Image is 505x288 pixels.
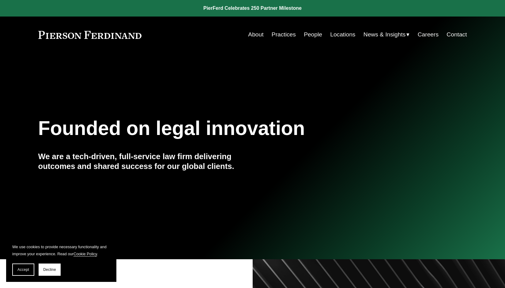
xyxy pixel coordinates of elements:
a: Contact [447,29,467,40]
section: Cookie banner [6,237,116,282]
a: About [248,29,263,40]
span: Accept [17,267,29,272]
a: Careers [418,29,439,40]
span: Decline [43,267,56,272]
a: folder dropdown [364,29,410,40]
button: Accept [12,264,34,276]
a: Cookie Policy [73,252,97,256]
a: People [304,29,322,40]
a: Locations [330,29,355,40]
h1: Founded on legal innovation [38,117,396,140]
a: Practices [272,29,296,40]
p: We use cookies to provide necessary functionality and improve your experience. Read our . [12,243,110,257]
h4: We are a tech-driven, full-service law firm delivering outcomes and shared success for our global... [38,151,253,171]
button: Decline [39,264,61,276]
span: News & Insights [364,29,406,40]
